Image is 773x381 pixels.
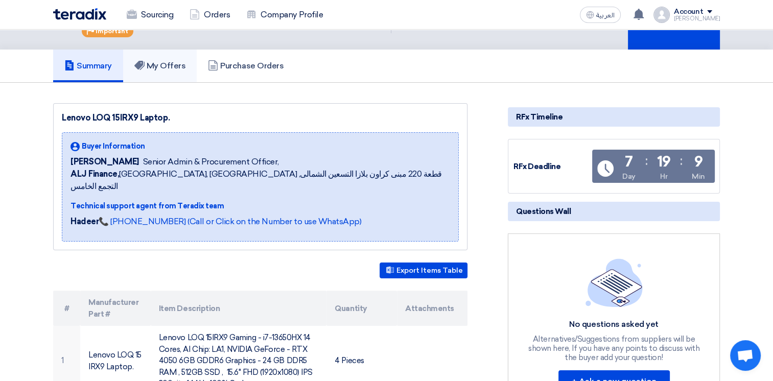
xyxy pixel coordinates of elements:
[197,50,295,82] a: Purchase Orders
[380,263,467,278] button: Export Items Table
[143,156,278,168] span: Senior Admin & Procurement Officer,
[674,8,703,16] div: Account
[513,161,590,173] div: RFx Deadline
[625,155,633,169] div: 7
[516,206,571,217] span: Questions Wall
[181,4,238,26] a: Orders
[53,8,106,20] img: Teradix logo
[730,340,761,371] div: Open chat
[660,171,667,182] div: Hr
[96,28,128,35] span: Important
[53,50,123,82] a: Summary
[527,319,701,330] div: No questions asked yet
[657,155,670,169] div: 19
[64,61,112,71] h5: Summary
[71,217,99,226] strong: Hadeer
[71,156,139,168] span: [PERSON_NAME]
[71,169,119,179] b: ALJ Finance,
[71,168,450,193] span: [GEOGRAPHIC_DATA], [GEOGRAPHIC_DATA] ,قطعة 220 مبنى كراون بلازا التسعين الشمالى التجمع الخامس
[596,12,615,19] span: العربية
[694,155,703,169] div: 9
[508,107,720,127] div: RFx Timeline
[692,171,705,182] div: Min
[62,112,459,124] div: Lenovo LOQ 15IRX9 Laptop.
[151,291,327,326] th: Item Description
[53,291,80,326] th: #
[119,4,181,26] a: Sourcing
[208,61,284,71] h5: Purchase Orders
[123,50,197,82] a: My Offers
[580,7,621,23] button: العربية
[653,7,670,23] img: profile_test.png
[680,152,683,170] div: :
[674,16,720,21] div: [PERSON_NAME]
[645,152,647,170] div: :
[622,171,636,182] div: Day
[585,258,643,306] img: empty_state_list.svg
[134,61,186,71] h5: My Offers
[80,291,151,326] th: Manufacturer Part #
[326,291,397,326] th: Quantity
[99,217,361,226] a: 📞 [PHONE_NUMBER] (Call or Click on the Number to use WhatsApp)
[397,291,467,326] th: Attachments
[71,201,450,211] div: Technical support agent from Teradix team
[527,335,701,362] div: Alternatives/Suggestions from suppliers will be shown here, If you have any points to discuss wit...
[82,141,145,152] span: Buyer Information
[238,4,331,26] a: Company Profile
